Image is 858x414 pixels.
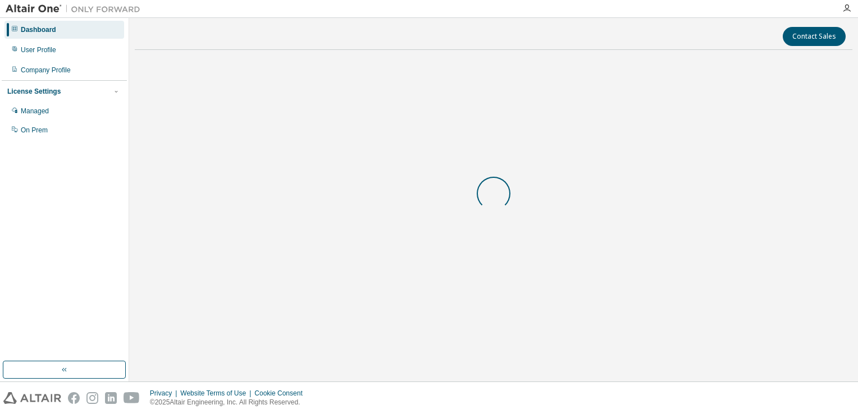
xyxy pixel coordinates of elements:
div: Privacy [150,389,180,398]
div: Managed [21,107,49,116]
div: User Profile [21,45,56,54]
div: Dashboard [21,25,56,34]
div: Cookie Consent [254,389,309,398]
p: © 2025 Altair Engineering, Inc. All Rights Reserved. [150,398,309,407]
div: Website Terms of Use [180,389,254,398]
img: altair_logo.svg [3,392,61,404]
img: instagram.svg [86,392,98,404]
div: License Settings [7,87,61,96]
img: linkedin.svg [105,392,117,404]
img: Altair One [6,3,146,15]
button: Contact Sales [783,27,846,46]
div: Company Profile [21,66,71,75]
img: facebook.svg [68,392,80,404]
div: On Prem [21,126,48,135]
img: youtube.svg [124,392,140,404]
